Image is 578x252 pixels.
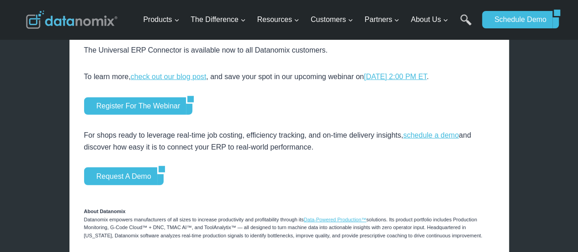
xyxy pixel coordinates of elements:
p: The Universal ERP Connector is available now to all Datanomix customers. [84,44,494,56]
a: Schedule Demo [482,11,552,28]
img: Datanomix [26,11,117,29]
a: Data-Powered Production™ [304,217,366,222]
span: Products [143,14,179,26]
span: The Difference [191,14,246,26]
span: Resources [257,14,299,26]
p: To learn more, , and save your spot in our upcoming webinar on . [84,71,494,83]
a: [DATE] 2:00 PM ET [364,73,427,80]
a: check out our blog post [131,73,206,80]
a: Search [460,14,472,35]
p: For shops ready to leverage real-time job costing, efficiency tracking, and on-time delivery insi... [84,129,494,153]
p: Datanomix empowers manufacturers of all sizes to increase productivity and profitability through ... [84,200,494,240]
strong: About Datanomix [84,209,126,214]
a: Register for the Webinar [84,97,186,115]
span: About Us [411,14,448,26]
span: Customers [311,14,353,26]
a: Request a Demo [84,167,157,185]
a: schedule a demo [403,131,459,139]
nav: Primary Navigation [139,5,477,35]
span: Partners [365,14,399,26]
